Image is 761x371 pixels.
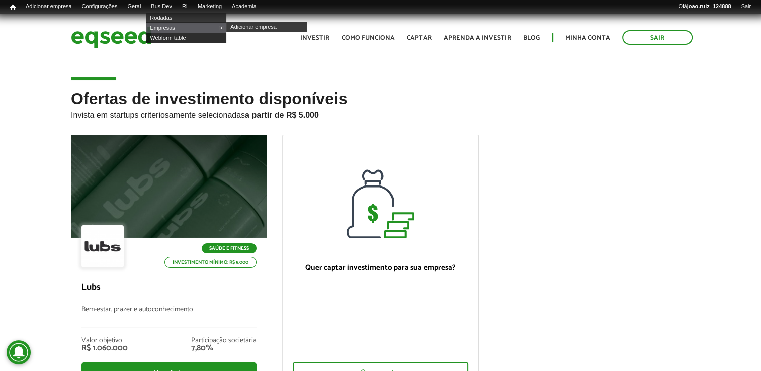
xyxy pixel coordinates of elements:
p: Bem-estar, prazer e autoconhecimento [81,306,257,327]
a: Olájoao.ruiz_124888 [673,3,736,11]
a: Como funciona [342,35,395,41]
a: Configurações [77,3,123,11]
a: Sair [622,30,693,45]
a: Sair [736,3,756,11]
a: Início [5,3,21,12]
a: RI [177,3,193,11]
p: Invista em startups criteriosamente selecionadas [71,108,690,120]
a: Bus Dev [146,3,177,11]
img: EqSeed [71,24,151,51]
a: Investir [300,35,329,41]
span: Início [10,4,16,11]
p: Investimento mínimo: R$ 5.000 [164,257,257,268]
a: Blog [523,35,540,41]
div: Valor objetivo [81,337,128,344]
strong: joao.ruiz_124888 [687,3,731,9]
div: 7,80% [191,344,257,352]
p: Saúde e Fitness [202,243,257,253]
a: Aprenda a investir [444,35,511,41]
div: Participação societária [191,337,257,344]
a: Marketing [193,3,227,11]
strong: a partir de R$ 5.000 [245,111,319,119]
a: Rodadas [146,13,226,23]
p: Quer captar investimento para sua empresa? [293,263,468,272]
div: R$ 1.060.000 [81,344,128,352]
a: Geral [122,3,146,11]
p: Lubs [81,282,257,293]
a: Minha conta [565,35,610,41]
h2: Ofertas de investimento disponíveis [71,90,690,135]
a: Adicionar empresa [21,3,77,11]
a: Captar [407,35,432,41]
a: Academia [227,3,262,11]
